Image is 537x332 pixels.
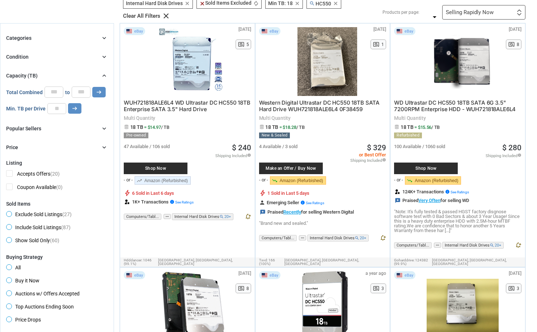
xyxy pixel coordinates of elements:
div: - or - [394,177,403,182]
span: 18 TB [265,124,278,130]
div: Refurbished [394,133,422,138]
span: Internal Hard Disk Drives [442,242,504,249]
span: 124382 (99.9%) [394,258,428,266]
span: Internal Hard Disk Drives [307,235,369,241]
span: 166 (100%) [259,258,275,266]
i: info [247,153,251,157]
span: (60) [50,238,59,243]
span: $ 240 [232,144,251,152]
div: Listing [6,160,108,166]
div: New & Sealed [259,133,290,138]
span: Shop Now [127,166,184,171]
span: 18 TB [401,124,414,130]
button: notification_add [245,213,251,221]
a: Shop Now [124,155,200,174]
img: USA Flag [126,29,132,34]
i: autorenew [253,1,259,6]
span: more_horiz [434,243,441,248]
span: / TB [296,125,305,130]
span: Internal Hard Disk Drives [172,213,233,220]
div: Selling Rapidly Now [446,10,494,15]
a: Recently [283,209,301,215]
span: Computers/Tabl... [124,214,161,220]
span: Accepts Offers [6,170,60,179]
img: USA Flag [261,29,268,34]
a: Shop Now [394,155,470,174]
span: Auctions w/ Offers Accepted [6,290,80,299]
i: chevron_right [101,53,108,60]
span: 8 [246,286,249,291]
span: / TB [431,125,440,130]
span: hdddancer: [124,258,142,262]
img: USA Flag [396,273,403,278]
span: eBay [405,29,413,33]
i: clear [295,1,300,6]
i: chevron_right [101,72,108,79]
button: more_horiz [164,214,171,219]
a: trending_downAmazon (Refurbished) [405,176,461,185]
a: Western Digital Ultrastar DC HC550 18TB SATA Hard Drive WUH721818ALE6L4 0F38459 [259,100,380,112]
a: $ 280 [502,144,521,152]
span: a year ago [365,271,386,276]
span: 1046 (99.1%) [124,258,152,266]
i: info [382,158,386,162]
span: 47 Available / 106 sold [124,144,170,149]
i: person [259,199,265,206]
span: Internal Hard Disk Drives [126,0,183,6]
i: chevron_right [101,34,108,42]
i: search [219,214,224,219]
i: clear [333,1,338,6]
span: = $14.97 [144,125,169,130]
span: 8 [517,42,519,47]
span: WUH721818ALE6L4 WD Ultrastar DC HC550 18TB Enterprise SATA 3.5" Hard Drive [124,99,250,113]
span: txvd: [259,258,268,262]
span: [GEOGRAPHIC_DATA], [GEOGRAPHIC_DATA],[GEOGRAPHIC_DATA] [158,259,251,266]
a: Make an Offer / Buy Now [259,155,335,174]
span: 3 [381,286,384,291]
span: = $18.28 [279,125,305,130]
span: Multi Quantity [259,115,386,121]
i: chevron_right [101,125,108,132]
div: Buying Strategy [6,254,108,260]
span: Exclude Sold Listings [6,211,72,220]
img: review.svg [125,199,130,204]
span: 3 [517,286,519,291]
a: trending_upAmazon (Refurbished) [135,176,191,185]
span: / TB [161,125,169,130]
span: 124K+ Transactions [402,189,469,194]
i: notification_add [515,242,521,248]
span: See Ratings [175,200,194,204]
span: 20+ [360,236,366,240]
span: eBay [134,273,143,277]
i: clear [185,1,190,6]
span: trending_down [272,178,278,184]
span: HC550 [309,1,331,7]
span: Shop Now [398,166,454,171]
div: Pre-owned [124,133,148,138]
a: trending_downAmazon (Refurbished) [270,176,326,185]
i: bolt [124,189,131,197]
i: info [517,153,521,157]
div: Popular Sellers [6,125,41,132]
img: USA Flag [396,29,403,34]
i: clear [199,1,205,7]
span: 5 [246,42,249,47]
span: Total Combined [6,90,43,95]
i: reviews [395,198,401,203]
span: 18 TB [130,124,143,130]
button: notification_add [380,235,386,243]
span: eBay [405,273,413,277]
span: Shipping Included [486,153,521,158]
span: Show Sold Only [6,237,59,246]
span: 1 [381,42,384,47]
i: arrow_right_alt [71,105,78,112]
span: 20+ [495,243,501,248]
a: WUH721818ALE6L4 WD Ultrastar DC HC550 18TB Enterprise SATA 3.5" Hard Drive [124,100,250,112]
span: Include Sold Listings [6,224,71,233]
button: notification_add [515,242,521,250]
span: 1K+ Transactions [132,199,194,204]
span: Multi Quantity [124,115,251,121]
i: info [445,189,450,194]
